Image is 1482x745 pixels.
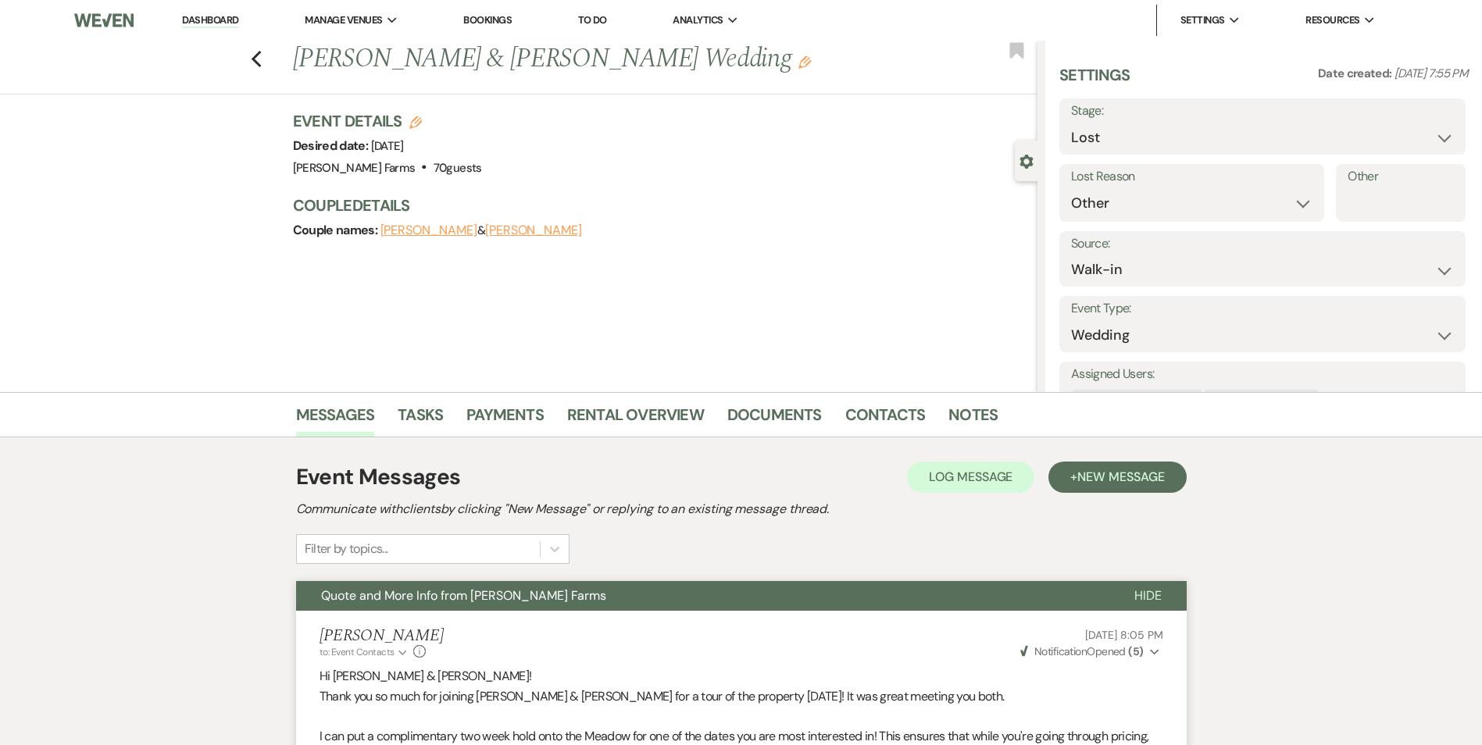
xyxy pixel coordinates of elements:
div: Filter by topics... [305,540,388,558]
label: Other [1348,166,1454,188]
img: Weven Logo [74,4,134,37]
a: Rental Overview [567,402,704,437]
button: Quote and More Info from [PERSON_NAME] Farms [296,581,1109,611]
label: Source: [1071,233,1454,255]
a: Notes [948,402,998,437]
span: New Message [1077,469,1164,485]
span: to: Event Contacts [320,646,395,658]
label: Event Type: [1071,298,1454,320]
span: & [380,223,582,238]
p: Thank you so much for joining [PERSON_NAME] & [PERSON_NAME] for a tour of the property [DATE]! It... [320,686,1163,707]
a: Dashboard [182,13,238,28]
button: [PERSON_NAME] [380,224,477,237]
a: Tasks [398,402,443,437]
span: [DATE] 8:05 PM [1085,628,1162,642]
span: [DATE] 7:55 PM [1395,66,1468,81]
span: Date created: [1318,66,1395,81]
a: To Do [578,13,607,27]
strong: ( 5 ) [1128,644,1143,658]
span: Settings [1180,12,1225,28]
span: Quote and More Info from [PERSON_NAME] Farms [321,587,606,604]
button: Edit [798,55,811,69]
h1: Event Messages [296,461,461,494]
label: Stage: [1071,100,1454,123]
a: Contacts [845,402,926,437]
h2: Communicate with clients by clicking "New Message" or replying to an existing message thread. [296,500,1187,519]
span: Opened [1020,644,1144,658]
button: Close lead details [1020,153,1034,168]
div: Bri [PERSON_NAME] [1073,390,1184,412]
span: Notification [1034,644,1087,658]
label: Lost Reason [1071,166,1312,188]
h5: [PERSON_NAME] [320,626,444,646]
a: Payments [466,402,544,437]
h3: Couple Details [293,194,1022,216]
span: Resources [1305,12,1359,28]
span: [DATE] [371,138,404,154]
a: Messages [296,402,375,437]
h3: Event Details [293,110,482,132]
span: Hide [1134,587,1162,604]
span: 70 guests [434,160,482,176]
button: Hide [1109,581,1187,611]
button: NotificationOpened (5) [1018,643,1163,660]
a: Documents [727,402,822,437]
label: Assigned Users: [1071,363,1454,386]
h3: Settings [1059,64,1130,98]
span: Manage Venues [305,12,382,28]
span: [PERSON_NAME] Farms [293,160,416,176]
div: [PERSON_NAME] [1205,390,1301,412]
span: Couple names: [293,222,380,238]
span: Desired date: [293,137,371,154]
span: Log Message [929,469,1012,485]
button: [PERSON_NAME] [485,224,582,237]
a: Bookings [463,13,512,27]
button: to: Event Contacts [320,645,409,659]
p: Hi [PERSON_NAME] & [PERSON_NAME]! [320,666,1163,686]
span: Analytics [673,12,723,28]
button: Log Message [907,462,1034,493]
h1: [PERSON_NAME] & [PERSON_NAME] Wedding [293,41,883,78]
button: +New Message [1048,462,1186,493]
